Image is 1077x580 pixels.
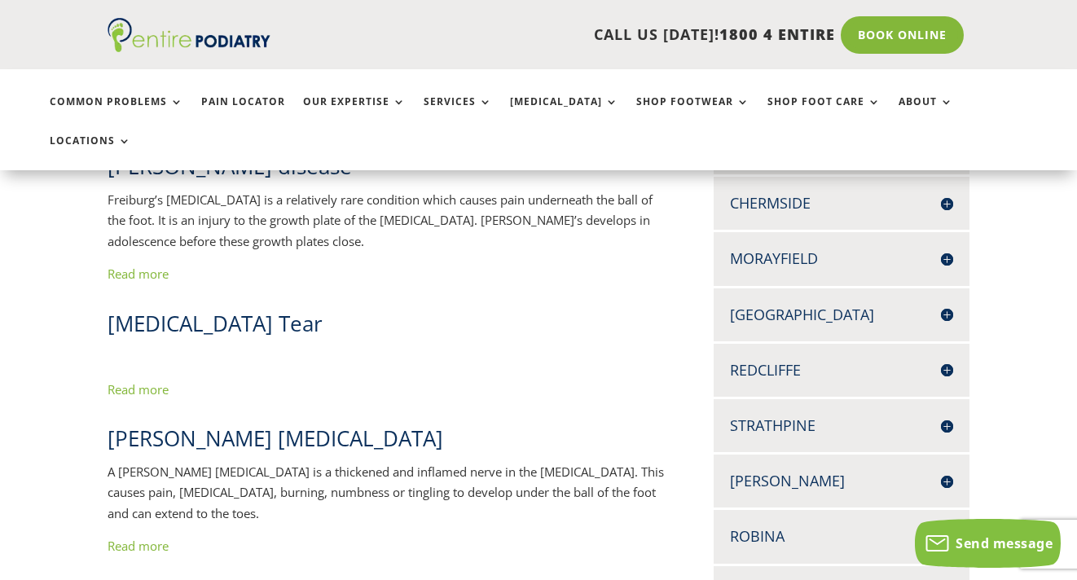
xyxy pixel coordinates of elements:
[108,309,323,338] span: [MEDICAL_DATA] Tear
[108,381,169,398] a: Read more
[108,190,666,265] p: Freiburg’s [MEDICAL_DATA] is a relatively rare condition which causes pain underneath the ball of...
[636,96,750,131] a: Shop Footwear
[899,96,953,131] a: About
[108,18,270,52] img: logo (1)
[201,96,285,131] a: Pain Locator
[730,471,953,491] h4: [PERSON_NAME]
[510,96,618,131] a: [MEDICAL_DATA]
[730,526,953,547] h4: Robina
[730,415,953,436] h4: Strathpine
[956,534,1053,552] span: Send message
[108,538,169,554] a: Read more
[303,24,835,46] p: CALL US [DATE]!
[303,96,406,131] a: Our Expertise
[767,96,881,131] a: Shop Foot Care
[50,96,183,131] a: Common Problems
[108,424,443,453] span: [PERSON_NAME] [MEDICAL_DATA]
[730,305,953,325] h4: [GEOGRAPHIC_DATA]
[108,266,169,282] a: Read more
[424,96,492,131] a: Services
[915,519,1061,568] button: Send message
[730,360,953,380] h4: Redcliffe
[730,193,953,213] h4: Chermside
[719,24,835,44] span: 1800 4 ENTIRE
[108,39,270,55] a: Entire Podiatry
[730,248,953,269] h4: Morayfield
[841,16,964,54] a: Book Online
[50,135,131,170] a: Locations
[108,464,664,521] span: A [PERSON_NAME] [MEDICAL_DATA] is a thickened and inflamed nerve in the [MEDICAL_DATA]. This caus...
